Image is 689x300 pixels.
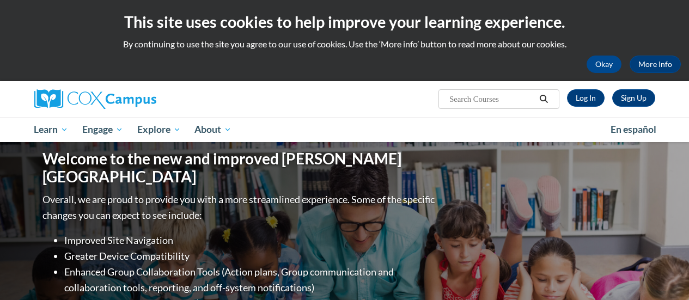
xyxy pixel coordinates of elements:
a: Learn [27,117,76,142]
a: Engage [75,117,130,142]
h1: Welcome to the new and improved [PERSON_NAME][GEOGRAPHIC_DATA] [42,150,437,186]
button: Search [535,93,552,106]
span: About [194,123,231,136]
span: Explore [137,123,181,136]
button: Okay [587,56,621,73]
span: Learn [34,123,68,136]
div: Main menu [26,117,663,142]
a: En español [603,118,663,141]
h2: This site uses cookies to help improve your learning experience. [8,11,681,33]
p: Overall, we are proud to provide you with a more streamlined experience. Some of the specific cha... [42,192,437,223]
li: Enhanced Group Collaboration Tools (Action plans, Group communication and collaboration tools, re... [64,264,437,296]
a: Explore [130,117,188,142]
input: Search Courses [448,93,535,106]
p: By continuing to use the site you agree to our use of cookies. Use the ‘More info’ button to read... [8,38,681,50]
li: Greater Device Compatibility [64,248,437,264]
img: Cox Campus [34,89,156,109]
a: About [187,117,239,142]
a: Cox Campus [34,89,230,109]
span: En español [611,124,656,135]
li: Improved Site Navigation [64,232,437,248]
iframe: Button to launch messaging window [645,256,680,291]
span: Engage [82,123,123,136]
a: More Info [630,56,681,73]
a: Log In [567,89,605,107]
a: Register [612,89,655,107]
